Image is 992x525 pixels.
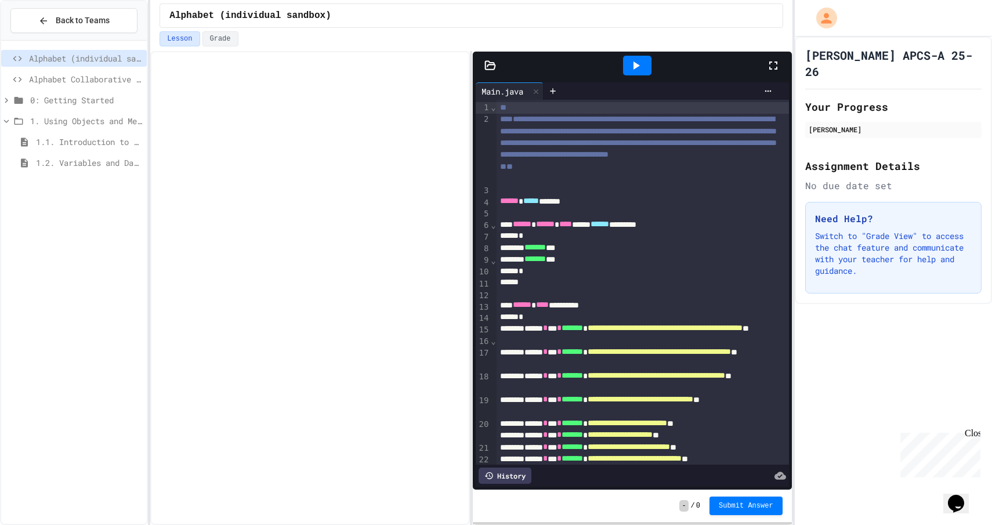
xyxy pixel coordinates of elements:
span: 0: Getting Started [30,94,142,106]
p: Switch to "Grade View" to access the chat feature and communicate with your teacher for help and ... [815,230,972,277]
span: Fold line [490,220,496,230]
div: 13 [476,302,490,313]
div: 15 [476,324,490,336]
button: Submit Answer [709,497,783,515]
span: Alphabet Collaborative Lab [29,73,142,85]
span: Fold line [490,256,496,265]
h2: Assignment Details [805,158,982,174]
div: 9 [476,255,490,266]
div: 18 [476,371,490,395]
div: 14 [476,313,490,324]
div: 1 [476,102,490,114]
span: Back to Teams [56,15,110,27]
button: Lesson [160,31,200,46]
div: 2 [476,114,490,185]
span: Alphabet (individual sandbox) [169,9,331,23]
div: 12 [476,290,490,302]
h3: Need Help? [815,212,972,226]
div: 6 [476,220,490,231]
span: 1.2. Variables and Data Types [36,157,142,169]
div: Main.java [476,82,544,100]
span: - [679,500,688,512]
span: Submit Answer [719,501,773,510]
span: Fold line [490,336,496,346]
span: 0 [696,501,700,510]
div: 19 [476,395,490,419]
div: 16 [476,336,490,347]
iframe: chat widget [896,428,980,477]
div: 20 [476,419,490,443]
div: 8 [476,243,490,255]
div: 21 [476,443,490,454]
button: Grade [202,31,238,46]
div: 10 [476,266,490,278]
div: History [479,468,531,484]
div: 11 [476,278,490,290]
span: Alphabet (individual sandbox) [29,52,142,64]
div: 22 [476,454,490,466]
div: [PERSON_NAME] [809,124,978,135]
div: No due date set [805,179,982,193]
div: 17 [476,347,490,371]
h1: [PERSON_NAME] APCS-A 25-26 [805,47,982,79]
iframe: chat widget [943,479,980,513]
div: 7 [476,231,490,243]
div: Chat with us now!Close [5,5,80,74]
h2: Your Progress [805,99,982,115]
div: 5 [476,208,490,220]
button: Back to Teams [10,8,137,33]
div: Main.java [476,85,529,97]
span: 1.1. Introduction to Algorithms, Programming, and Compilers [36,136,142,148]
span: 1. Using Objects and Methods [30,115,142,127]
div: 3 [476,185,490,197]
div: My Account [804,5,840,31]
span: Fold line [490,103,496,112]
span: / [691,501,695,510]
div: 4 [476,197,490,209]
